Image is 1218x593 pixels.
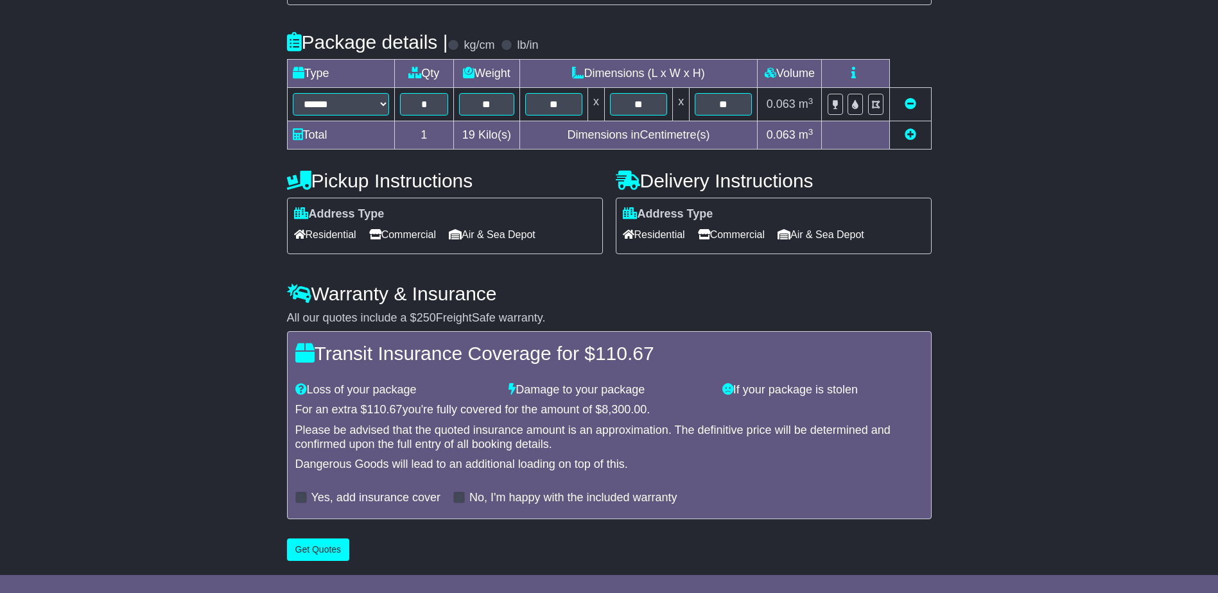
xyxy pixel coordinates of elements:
[905,128,916,141] a: Add new item
[449,225,535,245] span: Air & Sea Depot
[287,311,932,325] div: All our quotes include a $ FreightSafe warranty.
[905,98,916,110] a: Remove this item
[767,128,796,141] span: 0.063
[616,170,932,191] h4: Delivery Instructions
[417,311,436,324] span: 250
[602,403,647,416] span: 8,300.00
[502,383,716,397] div: Damage to your package
[587,88,604,121] td: x
[287,170,603,191] h4: Pickup Instructions
[311,491,440,505] label: Yes, add insurance cover
[287,31,448,53] h4: Package details |
[295,458,923,472] div: Dangerous Goods will lead to an additional loading on top of this.
[799,98,813,110] span: m
[289,383,503,397] div: Loss of your package
[758,60,822,88] td: Volume
[287,121,394,150] td: Total
[367,403,403,416] span: 110.67
[287,60,394,88] td: Type
[464,39,494,53] label: kg/cm
[808,96,813,106] sup: 3
[462,128,475,141] span: 19
[369,225,436,245] span: Commercial
[394,60,454,88] td: Qty
[673,88,690,121] td: x
[294,225,356,245] span: Residential
[454,121,520,150] td: Kilo(s)
[623,207,713,221] label: Address Type
[469,491,677,505] label: No, I'm happy with the included warranty
[295,424,923,451] div: Please be advised that the quoted insurance amount is an approximation. The definitive price will...
[295,403,923,417] div: For an extra $ you're fully covered for the amount of $ .
[294,207,385,221] label: Address Type
[287,538,350,561] button: Get Quotes
[778,225,864,245] span: Air & Sea Depot
[698,225,765,245] span: Commercial
[767,98,796,110] span: 0.063
[295,343,923,364] h4: Transit Insurance Coverage for $
[517,39,538,53] label: lb/in
[454,60,520,88] td: Weight
[716,383,930,397] div: If your package is stolen
[519,121,758,150] td: Dimensions in Centimetre(s)
[519,60,758,88] td: Dimensions (L x W x H)
[394,121,454,150] td: 1
[799,128,813,141] span: m
[808,127,813,137] sup: 3
[623,225,685,245] span: Residential
[595,343,654,364] span: 110.67
[287,283,932,304] h4: Warranty & Insurance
